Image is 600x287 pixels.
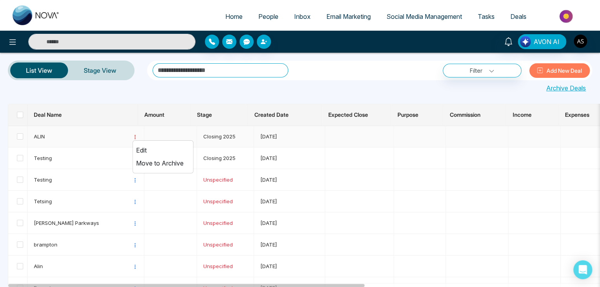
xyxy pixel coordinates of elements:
span: Closing 2025 [203,133,236,140]
img: Market-place.gif [538,7,595,25]
span: Testing [34,176,132,184]
div: Open Intercom Messenger [573,260,592,279]
span: Home [225,13,243,20]
span: Testing [34,154,132,162]
img: User Avatar [574,35,587,48]
span: Edit [133,144,193,157]
span: Purpose [397,111,418,118]
span: [DATE] [260,133,277,140]
span: People [258,13,278,20]
span: Expenses [565,111,589,118]
span: Tasks [478,13,495,20]
span: Inbox [294,13,311,20]
a: Filter [443,64,521,77]
a: Email Marketing [318,9,379,24]
span: [DATE] [260,263,277,269]
button: AVON AI [518,34,566,49]
a: People [250,9,286,24]
button: List View [10,63,68,78]
a: Deals [502,9,534,24]
a: Inbox [286,9,318,24]
span: Social Media Management [387,13,462,20]
span: [DATE] [260,177,277,183]
span: brampton [34,241,132,248]
span: [DATE] [260,241,277,248]
span: [DATE] [260,220,277,226]
img: Nova CRM Logo [13,6,60,25]
a: Tasks [470,9,502,24]
span: Unspecified [203,263,233,269]
img: Lead Flow [520,36,531,47]
span: Tetsing [34,197,132,205]
span: Unspecified [203,198,233,204]
span: Deals [510,13,526,20]
span: ALIN [34,132,132,140]
span: [DATE] [260,198,277,204]
button: Add New Deal [529,63,590,78]
span: Income [512,111,531,118]
span: Closing 2025 [203,155,236,161]
span: Unspecified [203,177,233,183]
a: Social Media Management [379,9,470,24]
ul: Filter [133,140,193,173]
span: Commission [449,111,480,118]
a: Stage View [68,61,132,80]
span: [DATE] [260,155,277,161]
span: Amount [144,111,164,118]
span: Stage [197,111,212,118]
a: Home [217,9,250,24]
span: Unspecified [203,220,233,226]
span: AVON AI [534,37,560,46]
span: Move to Archive [133,157,193,170]
span: Alin [34,262,132,270]
span: Expected Close [328,111,368,118]
span: Created Date [254,111,288,118]
span: Email Marketing [326,13,371,20]
span: [PERSON_NAME] Parkways [34,219,132,227]
span: Unspecified [203,241,233,248]
span: Deal Name [34,111,62,118]
a: Archive Deals [546,83,586,93]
